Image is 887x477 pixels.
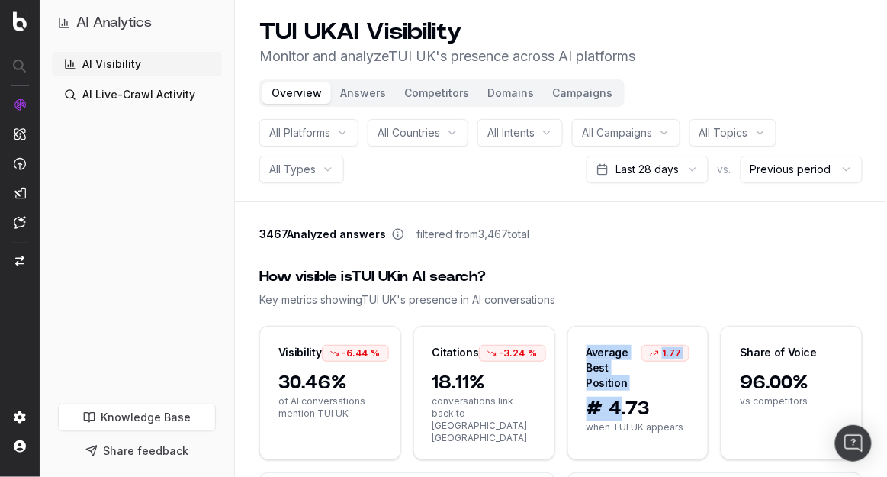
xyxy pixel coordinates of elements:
[543,82,622,104] button: Campaigns
[835,425,872,462] div: Open Intercom Messenger
[14,127,26,140] img: Intelligence
[14,187,26,199] img: Studio
[529,347,538,359] span: %
[259,46,635,67] p: Monitor and analyze TUI UK 's presence across AI platforms
[331,82,395,104] button: Answers
[699,125,748,140] span: All Topics
[278,395,382,420] span: of AI conversations mention TUI UK
[641,345,689,362] div: 1.77
[76,12,152,34] h1: AI Analytics
[58,12,216,34] button: AI Analytics
[416,227,529,242] span: filtered from 3,467 total
[14,157,26,170] img: Activation
[322,345,389,362] div: -6.44
[58,404,216,431] a: Knowledge Base
[487,125,535,140] span: All Intents
[13,11,27,31] img: Botify logo
[269,125,330,140] span: All Platforms
[259,227,386,242] span: 3467 Analyzed answers
[14,411,26,424] img: Setting
[395,82,478,104] button: Competitors
[587,345,642,391] div: Average Best Position
[371,347,381,359] span: %
[259,266,863,288] div: How visible is TUI UK in AI search?
[479,345,546,362] div: -3.24
[432,371,536,395] span: 18.11%
[14,98,26,111] img: Analytics
[259,18,635,46] h1: TUI UK AI Visibility
[278,371,382,395] span: 30.46%
[587,421,690,433] span: when TUI UK appears
[740,395,844,408] span: vs competitors
[740,371,844,395] span: 96.00%
[58,437,216,465] button: Share feedback
[14,440,26,453] img: My account
[718,162,731,177] span: vs.
[14,216,26,229] img: Assist
[587,397,690,421] span: # 4.73
[259,292,863,308] div: Key metrics showing TUI UK 's presence in AI conversations
[52,52,222,76] a: AI Visibility
[432,345,479,360] div: Citations
[432,395,536,444] span: conversations link back to [GEOGRAPHIC_DATA] [GEOGRAPHIC_DATA]
[262,82,331,104] button: Overview
[15,256,24,266] img: Switch project
[740,345,817,360] div: Share of Voice
[478,82,543,104] button: Domains
[582,125,652,140] span: All Campaigns
[278,345,322,360] div: Visibility
[52,82,222,107] a: AI Live-Crawl Activity
[378,125,440,140] span: All Countries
